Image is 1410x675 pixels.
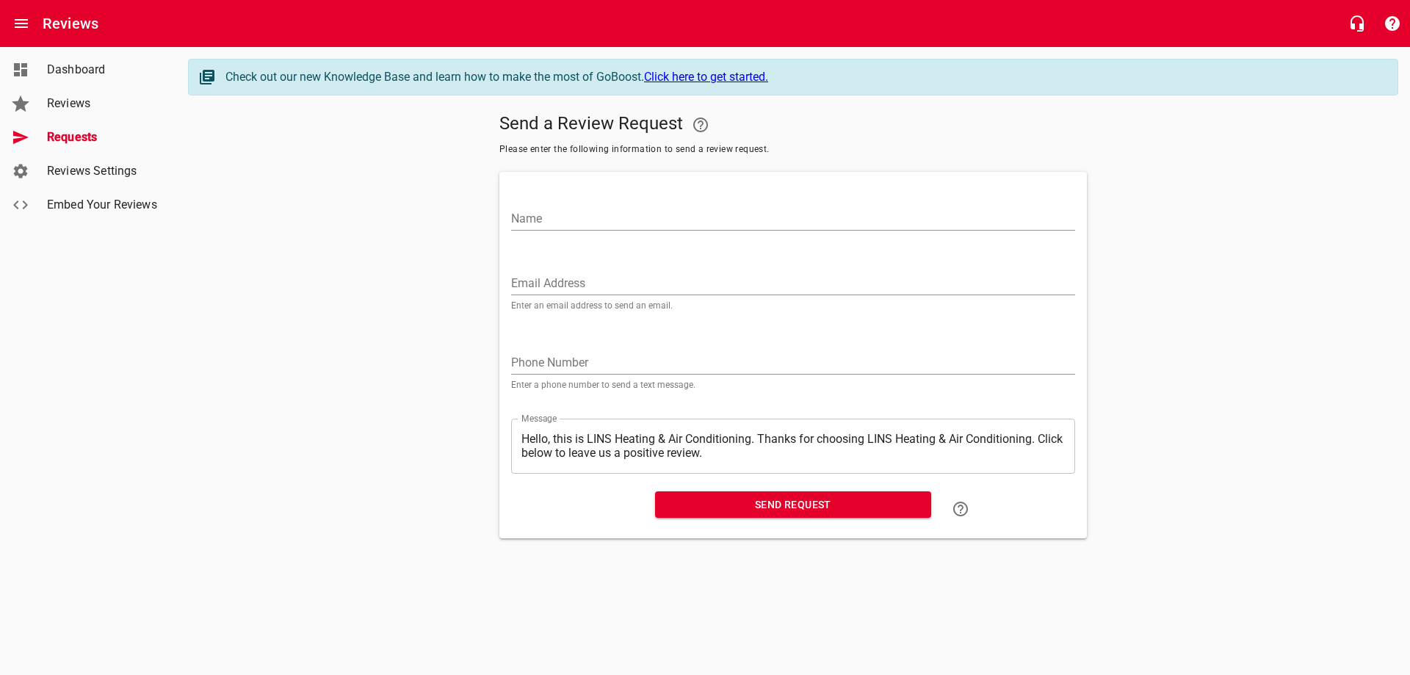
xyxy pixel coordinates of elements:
button: Support Portal [1375,6,1410,41]
a: Click here to get started. [644,70,768,84]
button: Open drawer [4,6,39,41]
span: Reviews [47,95,159,112]
span: Dashboard [47,61,159,79]
p: Enter a phone number to send a text message. [511,380,1075,389]
span: Please enter the following information to send a review request. [499,142,1087,157]
h6: Reviews [43,12,98,35]
span: Send Request [667,496,919,514]
span: Requests [47,129,159,146]
textarea: Hello, this is LINS Heating & Air Conditioning. Thanks for choosing LINS Heating & Air Conditioni... [521,432,1065,460]
span: Reviews Settings [47,162,159,180]
h5: Send a Review Request [499,107,1087,142]
a: Your Google or Facebook account must be connected to "Send a Review Request" [683,107,718,142]
div: Check out our new Knowledge Base and learn how to make the most of GoBoost. [225,68,1383,86]
p: Enter an email address to send an email. [511,301,1075,310]
a: Learn how to "Send a Review Request" [943,491,978,527]
button: Send Request [655,491,931,519]
span: Embed Your Reviews [47,196,159,214]
button: Live Chat [1339,6,1375,41]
